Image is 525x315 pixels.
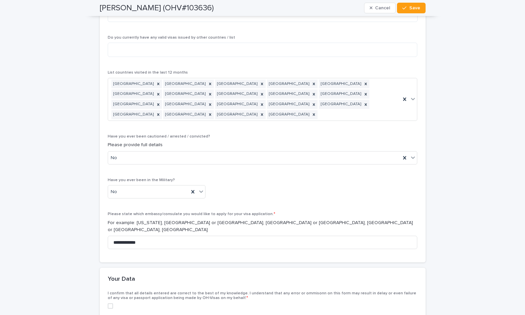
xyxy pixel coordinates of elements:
p: For example: [US_STATE], [GEOGRAPHIC_DATA] or [GEOGRAPHIC_DATA], [GEOGRAPHIC_DATA] or [GEOGRAPHIC... [108,219,418,233]
h2: [PERSON_NAME] (OHV#103636) [100,3,214,13]
span: No [111,155,117,161]
span: I confirm that all details entered are correct to the best of my knowledge. I understand that any... [108,291,416,300]
div: [GEOGRAPHIC_DATA] [163,100,206,109]
div: [GEOGRAPHIC_DATA] [267,100,310,109]
div: [GEOGRAPHIC_DATA] [267,110,310,119]
div: [GEOGRAPHIC_DATA] [215,100,258,109]
div: [GEOGRAPHIC_DATA] [215,80,258,89]
div: [GEOGRAPHIC_DATA] [111,90,155,99]
div: [GEOGRAPHIC_DATA] [319,100,362,109]
div: [GEOGRAPHIC_DATA] [111,110,155,119]
div: [GEOGRAPHIC_DATA] [163,90,206,99]
span: Have you ever been cautioned / arrested / convicted? [108,135,210,139]
div: [GEOGRAPHIC_DATA] [111,100,155,109]
div: [GEOGRAPHIC_DATA] [215,110,258,119]
span: Do you currently have any valid visas issued by other countries / list [108,36,235,40]
button: Save [397,3,425,13]
span: Cancel [375,6,390,10]
div: [GEOGRAPHIC_DATA] [319,80,362,89]
div: [GEOGRAPHIC_DATA] [163,80,206,89]
div: [GEOGRAPHIC_DATA] [319,90,362,99]
span: Please state which embassy/consulate you would like to apply for your visa application. [108,212,275,216]
p: Please provide full details [108,142,418,149]
div: [GEOGRAPHIC_DATA] [215,90,258,99]
div: [GEOGRAPHIC_DATA] [267,80,310,89]
div: [GEOGRAPHIC_DATA] [267,90,310,99]
span: List countries visited in the last 12 months [108,71,188,75]
div: [GEOGRAPHIC_DATA] [163,110,206,119]
span: Save [409,6,420,10]
span: No [111,188,117,195]
button: Cancel [364,3,396,13]
span: Have you ever been in the Military? [108,178,175,182]
div: [GEOGRAPHIC_DATA] [111,80,155,89]
h2: Your Data [108,276,135,283]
